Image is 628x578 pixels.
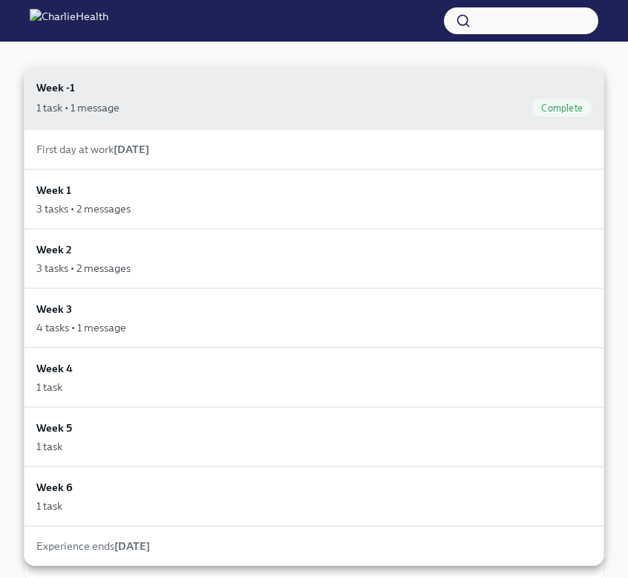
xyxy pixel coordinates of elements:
[24,467,604,526] a: Week 61 task
[36,360,73,377] h6: Week 4
[36,420,72,436] h6: Week 5
[36,100,120,115] div: 1 task • 1 message
[24,229,604,288] a: Week 23 tasks • 2 messages
[24,169,604,229] a: Week 13 tasks • 2 messages
[36,201,131,216] div: 3 tasks • 2 messages
[24,67,604,129] a: Week -11 task • 1 messageComplete
[36,320,126,335] div: 4 tasks • 1 message
[24,348,604,407] a: Week 41 task
[36,499,62,513] div: 1 task
[36,79,75,96] h6: Week -1
[114,143,149,156] strong: [DATE]
[24,407,604,467] a: Week 51 task
[36,539,150,553] span: Experience ends
[36,182,71,198] h6: Week 1
[36,380,62,394] div: 1 task
[36,301,72,317] h6: Week 3
[36,261,131,276] div: 3 tasks • 2 messages
[36,143,149,156] span: First day at work
[36,241,72,258] h6: Week 2
[532,103,592,114] span: Complete
[24,288,604,348] a: Week 34 tasks • 1 message
[114,539,150,553] strong: [DATE]
[36,439,62,454] div: 1 task
[36,479,73,496] h6: Week 6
